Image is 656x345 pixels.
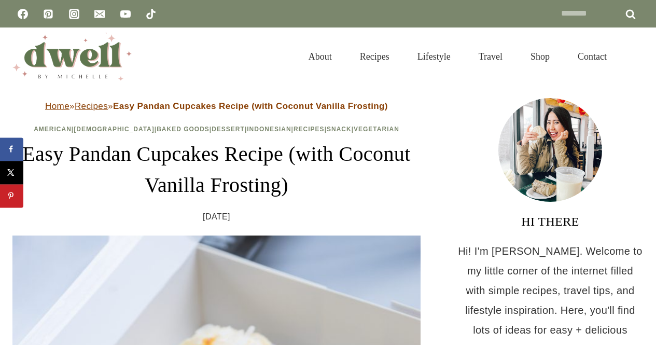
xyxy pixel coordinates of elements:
[113,101,388,111] strong: Easy Pandan Cupcakes Recipe (with Coconut Vanilla Frosting)
[457,212,644,231] h3: HI THERE
[294,126,325,133] a: Recipes
[12,139,421,201] h1: Easy Pandan Cupcakes Recipe (with Coconut Vanilla Frosting)
[12,33,132,80] img: DWELL by michelle
[626,48,644,65] button: View Search Form
[403,38,465,75] a: Lifestyle
[564,38,621,75] a: Contact
[45,101,69,111] a: Home
[247,126,291,133] a: Indonesian
[212,126,245,133] a: Dessert
[115,4,136,24] a: YouTube
[295,38,346,75] a: About
[75,101,108,111] a: Recipes
[38,4,59,24] a: Pinterest
[465,38,517,75] a: Travel
[157,126,210,133] a: Baked Goods
[89,4,110,24] a: Email
[64,4,85,24] a: Instagram
[354,126,399,133] a: Vegetarian
[346,38,403,75] a: Recipes
[203,209,230,225] time: [DATE]
[12,4,33,24] a: Facebook
[45,101,388,111] span: » »
[74,126,155,133] a: [DEMOGRAPHIC_DATA]
[327,126,352,133] a: Snack
[141,4,161,24] a: TikTok
[295,38,621,75] nav: Primary Navigation
[34,126,72,133] a: American
[517,38,564,75] a: Shop
[34,126,399,133] span: | | | | | | |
